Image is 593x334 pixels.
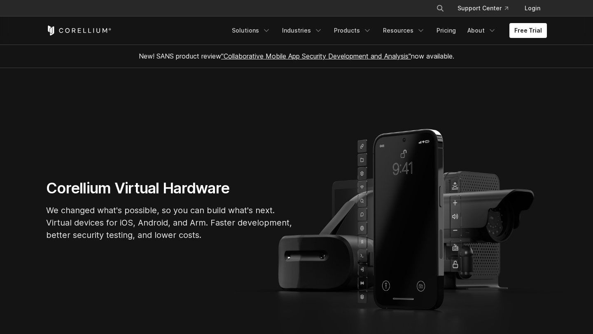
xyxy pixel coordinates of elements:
[518,1,547,16] a: Login
[329,23,376,38] a: Products
[227,23,547,38] div: Navigation Menu
[451,1,515,16] a: Support Center
[46,204,293,241] p: We changed what's possible, so you can build what's next. Virtual devices for iOS, Android, and A...
[277,23,327,38] a: Industries
[46,26,112,35] a: Corellium Home
[227,23,275,38] a: Solutions
[139,52,454,60] span: New! SANS product review now available.
[46,179,293,198] h1: Corellium Virtual Hardware
[509,23,547,38] a: Free Trial
[378,23,430,38] a: Resources
[462,23,501,38] a: About
[221,52,411,60] a: "Collaborative Mobile App Security Development and Analysis"
[426,1,547,16] div: Navigation Menu
[433,1,448,16] button: Search
[432,23,461,38] a: Pricing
